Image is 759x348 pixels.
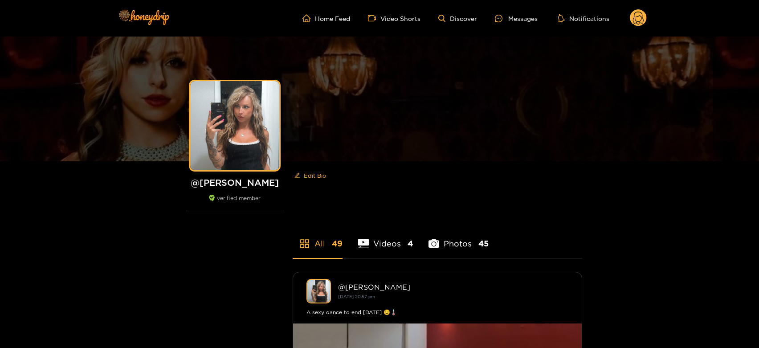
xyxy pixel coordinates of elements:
img: kendra [306,279,331,303]
span: 45 [478,238,489,249]
span: appstore [299,238,310,249]
button: Notifications [555,14,612,23]
li: Videos [358,218,413,258]
a: Home Feed [302,14,350,22]
span: Edit Bio [304,171,326,180]
span: 4 [408,238,413,249]
span: 49 [332,238,343,249]
span: edit [294,172,300,179]
div: A sexy dance to end [DATE] 😉🌡️ [306,308,568,317]
button: editEdit Bio [293,168,328,183]
div: Messages [495,13,538,24]
a: Video Shorts [368,14,420,22]
small: [DATE] 20:57 pm [338,294,375,299]
li: Photos [428,218,489,258]
span: video-camera [368,14,380,22]
div: verified member [186,195,284,211]
h1: @ [PERSON_NAME] [186,177,284,188]
li: All [293,218,343,258]
a: Discover [438,15,477,22]
div: @ [PERSON_NAME] [338,283,568,291]
span: home [302,14,315,22]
